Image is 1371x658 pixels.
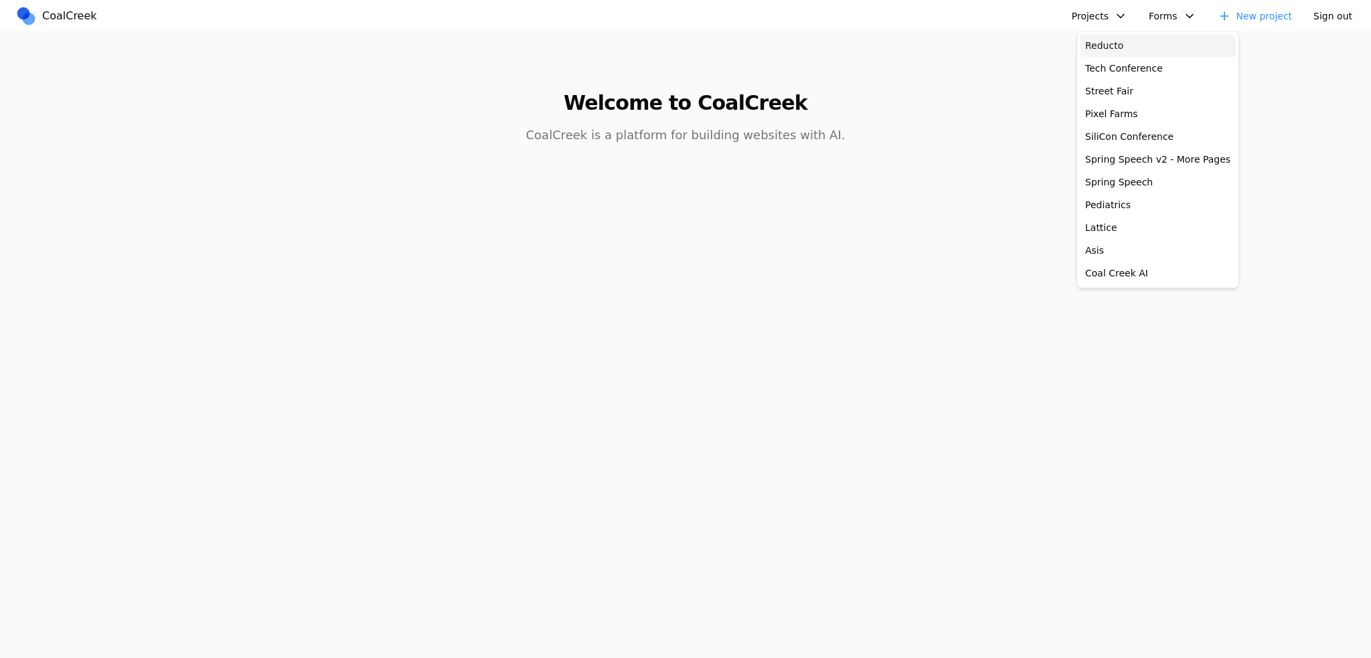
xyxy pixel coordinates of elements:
[15,6,102,26] a: CoalCreek
[1210,6,1301,26] a: New project
[1080,80,1236,102] a: Street Fair
[1080,171,1236,193] a: Spring Speech
[1141,6,1204,26] button: Forms
[1080,148,1236,171] a: Spring Speech v2 - More Pages
[1080,125,1236,148] a: SiliCon Conference
[1080,57,1236,80] a: Tech Conference
[1080,193,1236,216] a: Pediatrics
[1080,34,1236,57] a: Reducto
[1080,262,1236,284] a: Coal Creek AI
[428,126,943,145] p: CoalCreek is a platform for building websites with AI.
[42,8,97,24] span: CoalCreek
[1080,216,1236,239] a: Lattice
[1080,102,1236,125] a: Pixel Farms
[1080,284,1236,307] a: hamvas
[1305,6,1360,26] button: Sign out
[428,91,943,115] h1: Welcome to CoalCreek
[1076,31,1239,288] div: Projects
[1064,6,1135,26] button: Projects
[1080,239,1236,262] a: Asis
